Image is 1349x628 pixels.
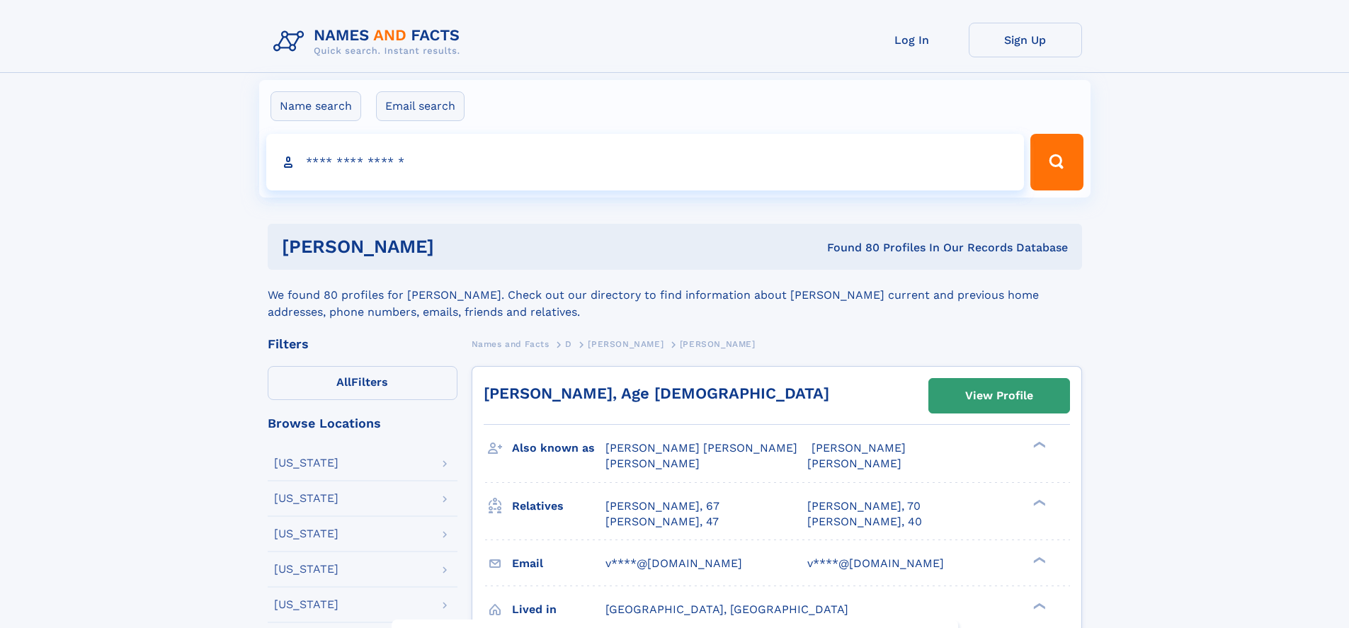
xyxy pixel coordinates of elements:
[1030,440,1047,450] div: ❯
[605,603,848,616] span: [GEOGRAPHIC_DATA], [GEOGRAPHIC_DATA]
[812,441,906,455] span: [PERSON_NAME]
[1030,601,1047,610] div: ❯
[268,270,1082,321] div: We found 80 profiles for [PERSON_NAME]. Check out our directory to find information about [PERSON...
[336,375,351,389] span: All
[266,134,1025,190] input: search input
[855,23,969,57] a: Log In
[1030,134,1083,190] button: Search Button
[271,91,361,121] label: Name search
[1030,498,1047,507] div: ❯
[1030,555,1047,564] div: ❯
[268,23,472,61] img: Logo Names and Facts
[605,514,719,530] a: [PERSON_NAME], 47
[605,457,700,470] span: [PERSON_NAME]
[605,498,719,514] a: [PERSON_NAME], 67
[565,339,572,349] span: D
[929,379,1069,413] a: View Profile
[268,338,457,350] div: Filters
[274,493,338,504] div: [US_STATE]
[512,436,605,460] h3: Also known as
[807,457,901,470] span: [PERSON_NAME]
[282,238,631,256] h1: [PERSON_NAME]
[605,441,797,455] span: [PERSON_NAME] [PERSON_NAME]
[630,240,1068,256] div: Found 80 Profiles In Our Records Database
[268,417,457,430] div: Browse Locations
[807,498,921,514] a: [PERSON_NAME], 70
[512,494,605,518] h3: Relatives
[274,457,338,469] div: [US_STATE]
[472,335,550,353] a: Names and Facts
[274,599,338,610] div: [US_STATE]
[268,366,457,400] label: Filters
[512,552,605,576] h3: Email
[376,91,465,121] label: Email search
[965,379,1033,412] div: View Profile
[274,564,338,575] div: [US_STATE]
[274,528,338,539] div: [US_STATE]
[484,384,829,402] a: [PERSON_NAME], Age [DEMOGRAPHIC_DATA]
[807,514,922,530] a: [PERSON_NAME], 40
[680,339,756,349] span: [PERSON_NAME]
[588,339,664,349] span: [PERSON_NAME]
[512,598,605,622] h3: Lived in
[565,335,572,353] a: D
[969,23,1082,57] a: Sign Up
[588,335,664,353] a: [PERSON_NAME]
